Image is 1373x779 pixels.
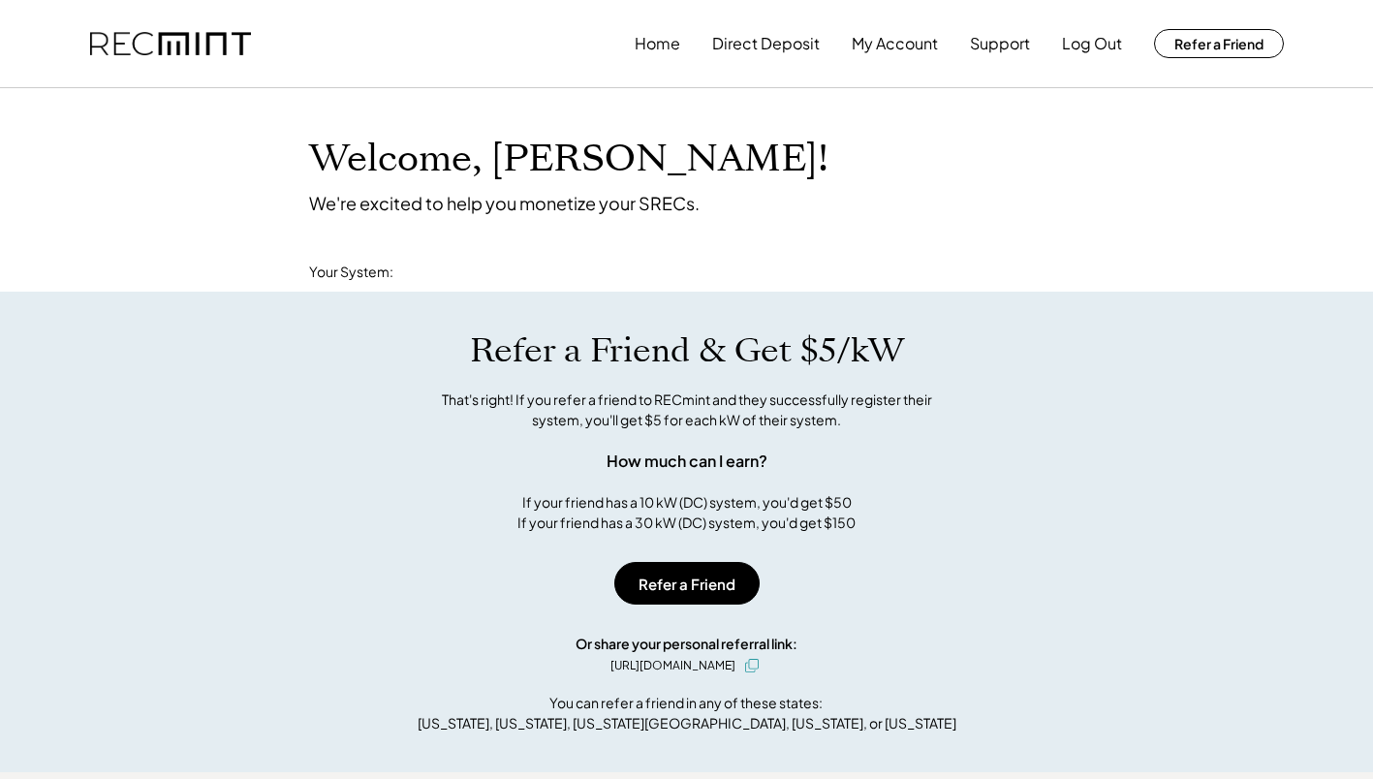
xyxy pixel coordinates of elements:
[614,562,760,605] button: Refer a Friend
[970,24,1030,63] button: Support
[517,492,856,533] div: If your friend has a 10 kW (DC) system, you'd get $50 If your friend has a 30 kW (DC) system, you...
[607,450,767,473] div: How much can I earn?
[90,32,251,56] img: recmint-logotype%403x.png
[309,192,700,214] div: We're excited to help you monetize your SRECs.
[418,693,956,733] div: You can refer a friend in any of these states: [US_STATE], [US_STATE], [US_STATE][GEOGRAPHIC_DATA...
[712,24,820,63] button: Direct Deposit
[635,24,680,63] button: Home
[309,137,828,182] h1: Welcome, [PERSON_NAME]!
[421,389,953,430] div: That's right! If you refer a friend to RECmint and they successfully register their system, you'l...
[309,263,393,282] div: Your System:
[610,657,735,674] div: [URL][DOMAIN_NAME]
[852,24,938,63] button: My Account
[1062,24,1122,63] button: Log Out
[1154,29,1284,58] button: Refer a Friend
[740,654,764,677] button: click to copy
[576,634,797,654] div: Or share your personal referral link:
[470,330,904,371] h1: Refer a Friend & Get $5/kW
